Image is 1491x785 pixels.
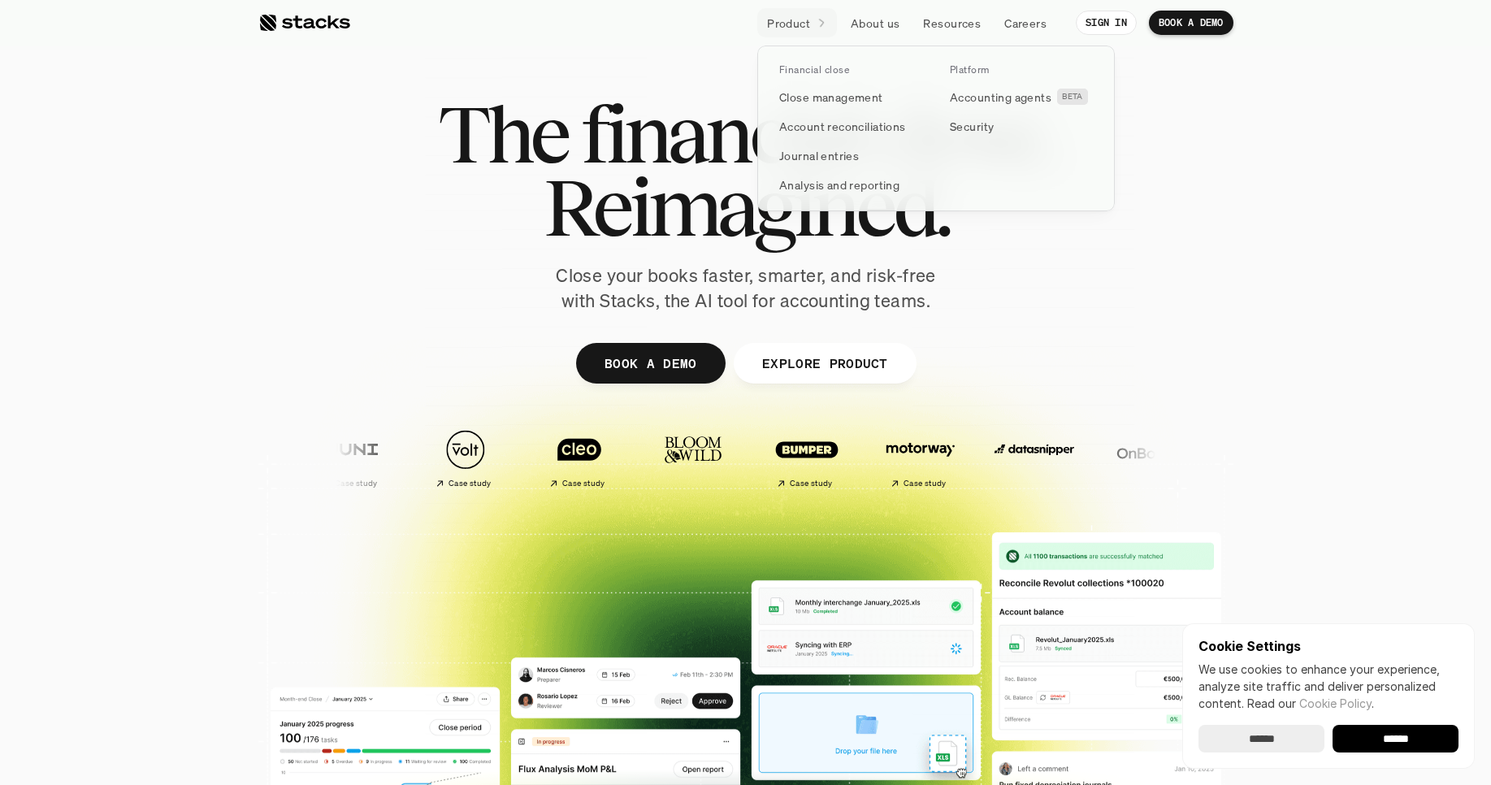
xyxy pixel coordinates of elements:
a: Case study [868,421,973,495]
p: Careers [1004,15,1047,32]
a: Privacy Policy [192,376,263,388]
p: Platform [950,64,990,76]
a: Account reconciliations [769,111,932,141]
a: Case study [413,421,518,495]
a: Case study [754,421,860,495]
p: EXPLORE PRODUCT [761,351,887,375]
p: We use cookies to enhance your experience, analyze site traffic and deliver personalized content. [1198,661,1458,712]
p: BOOK A DEMO [604,351,696,375]
a: Cookie Policy [1299,696,1372,710]
a: Analysis and reporting [769,170,932,199]
p: Analysis and reporting [779,176,899,193]
a: BOOK A DEMO [1149,11,1233,35]
h2: Case study [448,479,491,488]
p: About us [851,15,899,32]
a: SIGN IN [1076,11,1137,35]
h2: Case study [789,479,832,488]
p: Close your books faster, smarter, and risk-free with Stacks, the AI tool for accounting teams. [543,263,949,314]
span: The [438,98,567,171]
a: Careers [995,8,1056,37]
p: Journal entries [779,147,859,164]
p: Cookie Settings [1198,640,1458,653]
a: About us [841,8,909,37]
p: BOOK A DEMO [1159,17,1224,28]
a: Accounting agentsBETA [940,82,1103,111]
h2: BETA [1062,92,1083,102]
a: Journal entries [769,141,932,170]
p: Security [950,118,994,135]
a: Security [940,111,1103,141]
p: SIGN IN [1086,17,1127,28]
span: financial [581,98,861,171]
h2: Case study [903,479,946,488]
span: Read our . [1247,696,1374,710]
p: Product [767,15,810,32]
span: Reimagined. [543,171,948,244]
a: Close management [769,82,932,111]
p: Financial close [779,64,849,76]
a: Case study [299,421,405,495]
p: Account reconciliations [779,118,906,135]
p: Resources [923,15,981,32]
p: Accounting agents [950,89,1051,106]
a: EXPLORE PRODUCT [733,343,916,384]
a: BOOK A DEMO [575,343,725,384]
h2: Case study [334,479,377,488]
h2: Case study [561,479,605,488]
p: Close management [779,89,883,106]
a: Case study [527,421,632,495]
a: Resources [913,8,990,37]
